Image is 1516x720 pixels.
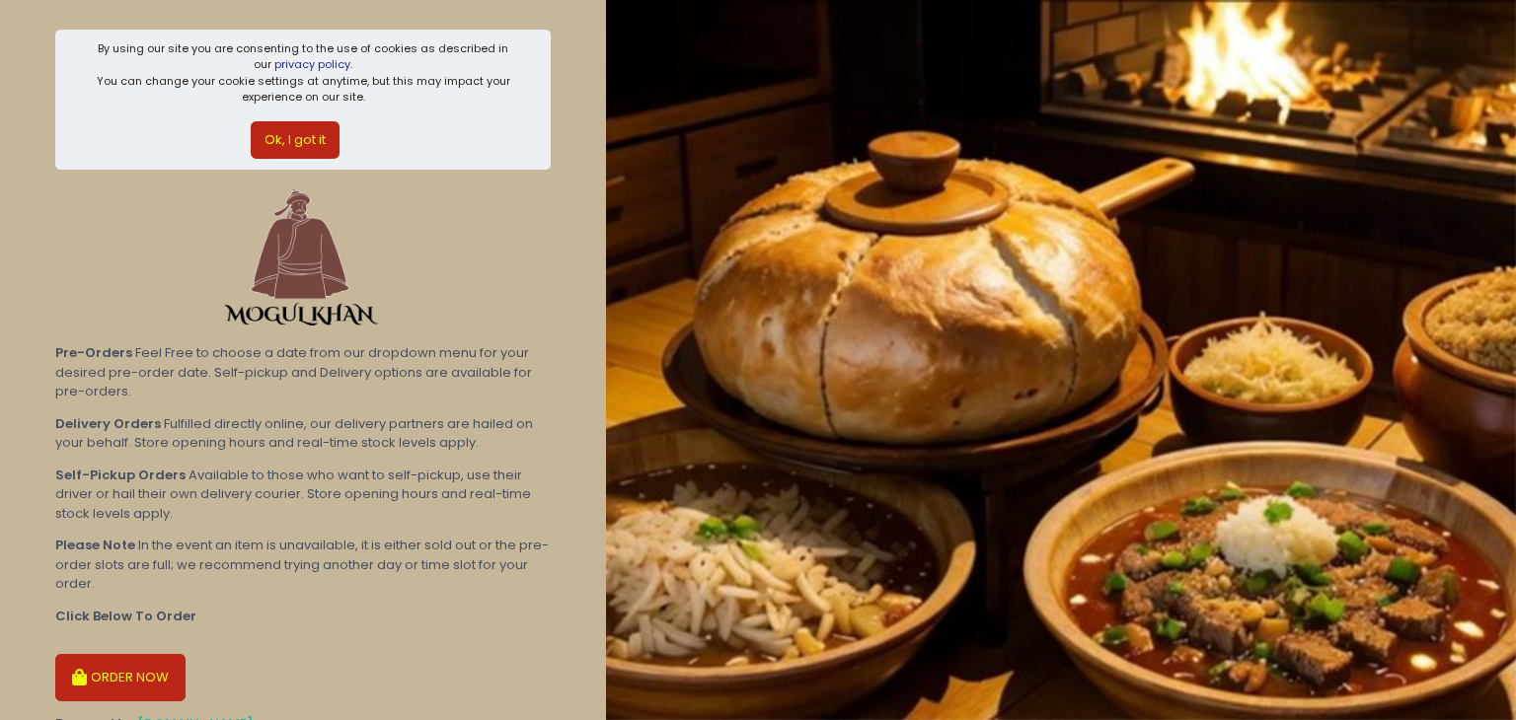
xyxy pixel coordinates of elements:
[55,466,186,484] b: Self-Pickup Orders
[251,121,340,159] button: Ok, I got it
[55,343,132,362] b: Pre-Orders
[55,654,186,701] button: ORDER NOW
[169,182,432,330] img: Mogul Khan Shawarma
[55,607,551,626] div: Click Below To Order
[55,414,551,453] div: Fulfilled directly online, our delivery partners are hailed on your behalf. Store opening hours a...
[55,414,161,433] b: Delivery Orders
[89,40,518,106] div: By using our site you are consenting to the use of cookies as described in our You can change you...
[274,56,352,72] a: privacy policy.
[55,466,551,524] div: Available to those who want to self-pickup, use their driver or hail their own delivery courier. ...
[55,343,551,401] div: Feel Free to choose a date from our dropdown menu for your desired pre-order date. Self-pickup an...
[55,536,135,554] b: Please Note
[55,536,551,594] div: In the event an item is unavailable, it is either sold out or the pre-order slots are full; we re...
